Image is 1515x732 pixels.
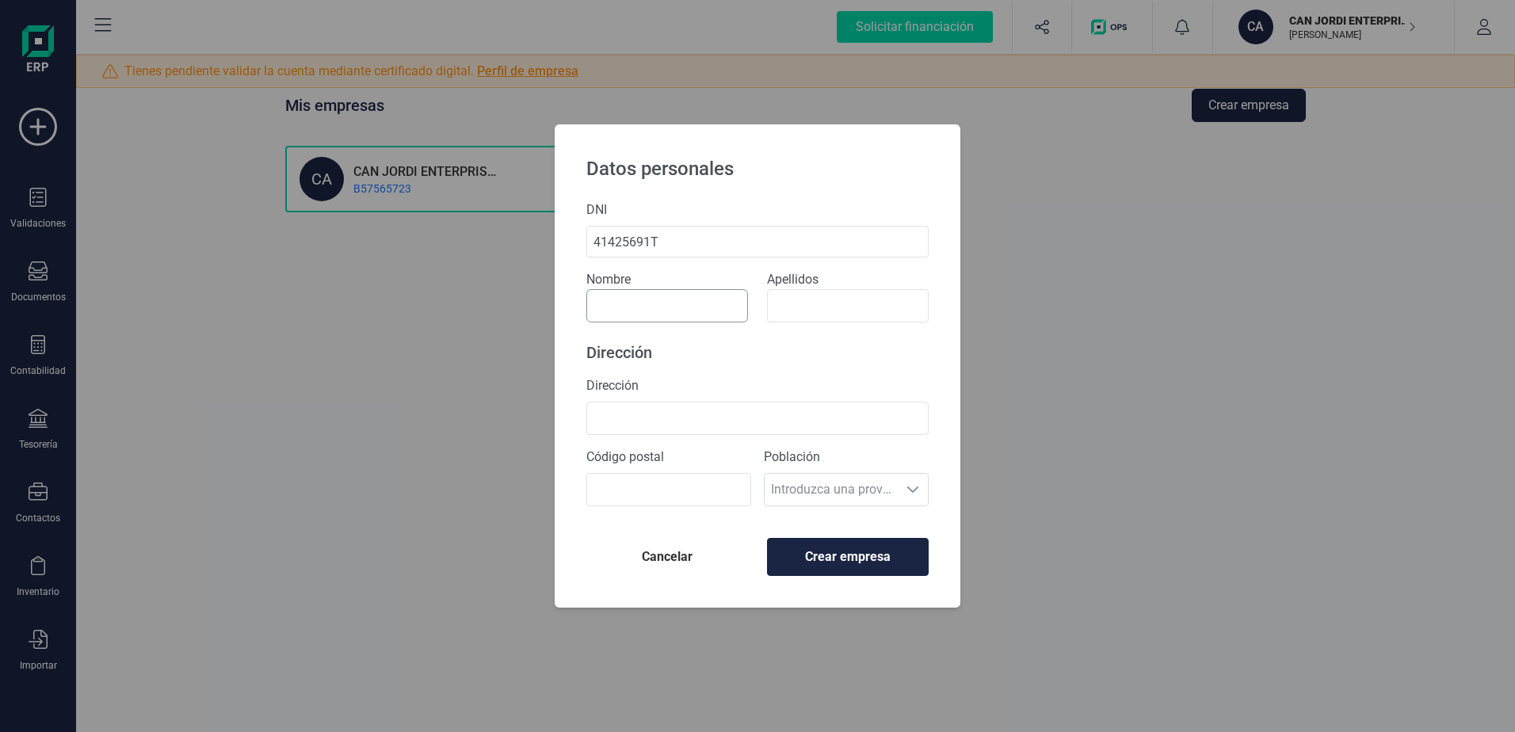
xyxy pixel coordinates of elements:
span: Cancelar [599,547,735,566]
span: Nombre [586,270,748,289]
label: DNI [586,200,929,219]
span: Apellidos [767,270,929,289]
p: Datos personales [574,143,941,188]
button: Cancelar [586,538,748,576]
button: Crear empresa [767,538,929,576]
label: Población [764,448,929,467]
label: Código postal [586,448,751,467]
label: Dirección [586,376,929,395]
p: Dirección [586,341,929,364]
span: Crear empresa [780,547,915,566]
